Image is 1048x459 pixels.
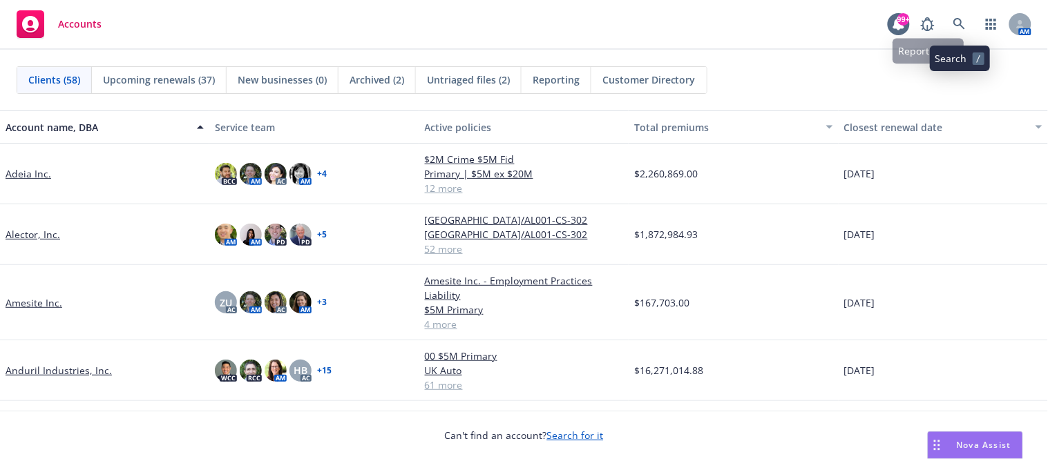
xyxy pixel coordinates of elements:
span: [DATE] [844,295,875,310]
div: Closest renewal date [844,120,1027,135]
div: 99+ [897,13,910,26]
img: photo [215,360,237,382]
div: Account name, DBA [6,120,189,135]
span: New businesses (0) [238,72,327,87]
span: [DATE] [844,363,875,378]
img: photo [265,360,287,382]
a: $5M Primary [425,302,623,317]
button: Nova Assist [928,431,1023,459]
img: photo [240,224,262,246]
a: 52 more [425,242,623,256]
img: photo [215,163,237,185]
img: photo [240,291,262,313]
span: $1,872,984.93 [634,227,698,242]
span: $16,271,014.88 [634,363,703,378]
button: Active policies [419,110,629,144]
div: Service team [215,120,413,135]
a: 00 $5M Primary [425,349,623,363]
span: Reporting [533,72,580,87]
span: $167,703.00 [634,295,689,310]
a: + 4 [317,170,327,178]
button: Total premiums [629,110,838,144]
a: Search for it [547,429,604,442]
a: Excess D&O Policy - $2.5M x $5M [425,409,623,424]
a: Alector, Inc. [6,227,60,242]
a: 12 more [425,181,623,195]
div: Active policies [425,120,623,135]
img: photo [265,224,287,246]
img: photo [265,291,287,313]
img: photo [289,163,312,185]
a: + 15 [317,367,332,375]
img: photo [240,163,262,185]
button: Closest renewal date [839,110,1048,144]
a: Amesite Inc. [6,295,62,310]
span: [DATE] [844,166,875,181]
div: Drag to move [928,432,946,458]
img: photo [289,224,312,246]
a: Primary | $5M ex $20M [425,166,623,181]
a: [GEOGRAPHIC_DATA]/AL001-CS-302 [425,213,623,227]
a: 61 more [425,378,623,392]
button: Service team [209,110,419,144]
img: photo [240,360,262,382]
span: Nova Assist [957,439,1011,451]
a: Search [946,10,973,38]
a: Amesite Inc. - Employment Practices Liability [425,273,623,302]
span: Can't find an account? [445,428,604,442]
a: Switch app [978,10,1005,38]
span: Archived (2) [350,72,404,87]
img: photo [289,291,312,313]
span: Upcoming renewals (37) [103,72,215,87]
span: [DATE] [844,227,875,242]
span: Customer Directory [602,72,696,87]
a: + 3 [317,298,327,306]
span: $2,260,869.00 [634,166,698,181]
a: Adeia Inc. [6,166,51,181]
span: Untriaged files (2) [427,72,510,87]
a: Anduril Industries, Inc. [6,363,112,378]
img: photo [215,224,237,246]
span: Clients (58) [28,72,80,87]
a: $2M Crime $5M Fid [425,152,623,166]
a: + 5 [317,231,327,239]
span: HB [294,363,307,378]
a: Accounts [11,5,107,43]
a: Report a Bug [914,10,942,38]
img: photo [265,163,287,185]
div: Total premiums [634,120,817,135]
span: Accounts [58,19,102,30]
a: [GEOGRAPHIC_DATA]/AL001-CS-302 [425,227,623,242]
a: 4 more [425,317,623,331]
span: ZU [220,295,232,310]
a: UK Auto [425,363,623,378]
